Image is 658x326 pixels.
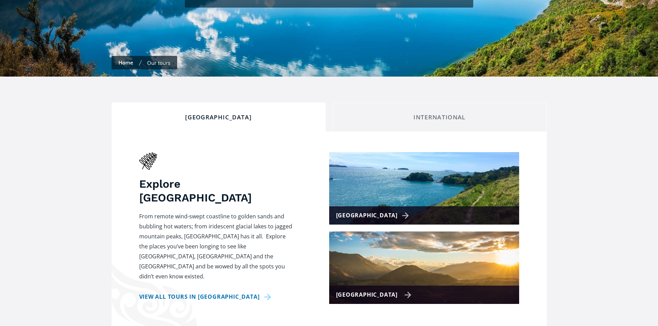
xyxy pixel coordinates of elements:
div: [GEOGRAPHIC_DATA] [336,210,412,220]
div: [GEOGRAPHIC_DATA] [336,290,412,300]
div: Our tours [147,59,170,66]
h3: Explore [GEOGRAPHIC_DATA] [139,177,295,205]
p: From remote wind-swept coastline to golden sands and bubbling hot waters; from iridescent glacial... [139,211,295,281]
a: Home [118,59,133,66]
a: [GEOGRAPHIC_DATA] [329,152,519,225]
a: View all tours in [GEOGRAPHIC_DATA] [139,292,274,302]
a: [GEOGRAPHIC_DATA] [329,231,519,304]
nav: breadcrumbs [112,56,177,69]
div: [GEOGRAPHIC_DATA] [117,113,320,121]
div: International [338,113,541,121]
